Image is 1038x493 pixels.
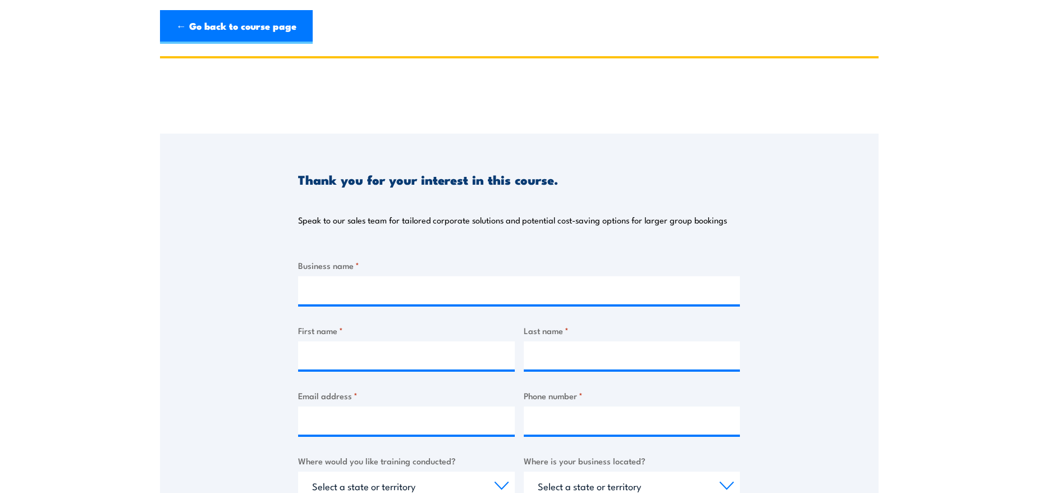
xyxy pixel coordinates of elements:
label: Where would you like training conducted? [298,454,515,467]
label: Business name [298,259,740,272]
label: Email address [298,389,515,402]
h3: Thank you for your interest in this course. [298,173,558,186]
label: First name [298,324,515,337]
a: ← Go back to course page [160,10,313,44]
p: Speak to our sales team for tailored corporate solutions and potential cost-saving options for la... [298,214,727,226]
label: Phone number [524,389,740,402]
label: Where is your business located? [524,454,740,467]
label: Last name [524,324,740,337]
